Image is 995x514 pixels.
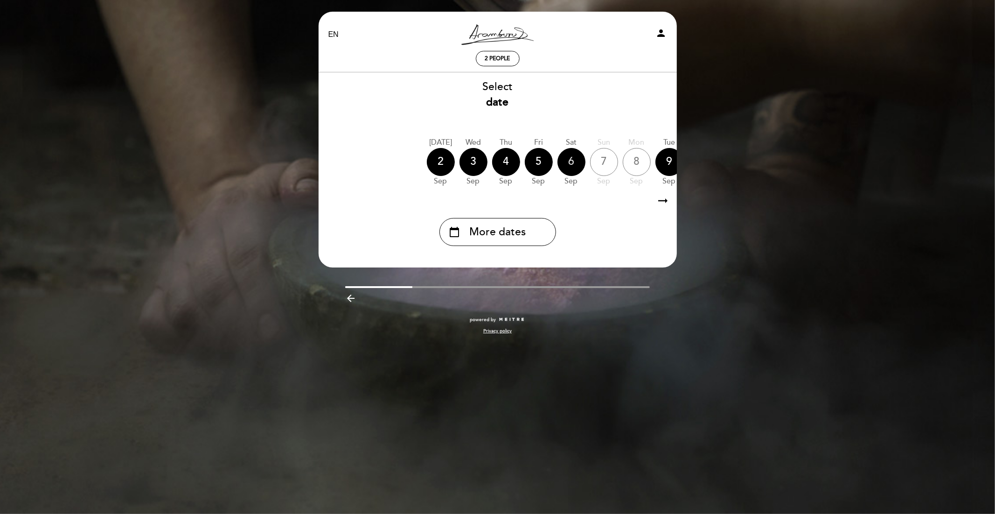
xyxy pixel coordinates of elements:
[525,137,553,148] div: Fri
[345,293,356,304] i: arrow_backward
[492,137,520,148] div: Thu
[590,176,618,187] div: Sep
[439,22,556,48] a: Aramburu Resto
[483,328,512,334] a: Privacy policy
[656,28,667,39] i: person
[623,137,651,148] div: Mon
[470,317,525,323] a: powered by
[590,137,618,148] div: Sun
[470,317,496,323] span: powered by
[427,176,455,187] div: Sep
[525,176,553,187] div: Sep
[499,317,525,322] img: MEITRE
[655,176,683,187] div: Sep
[590,148,618,176] div: 7
[623,148,651,176] div: 8
[557,137,585,148] div: Sat
[492,148,520,176] div: 4
[557,148,585,176] div: 6
[656,191,670,211] i: arrow_right_alt
[487,96,509,109] b: date
[655,137,683,148] div: Tue
[449,224,460,240] i: calendar_today
[459,137,487,148] div: Wed
[427,148,455,176] div: 2
[525,148,553,176] div: 5
[485,55,510,62] span: 2 people
[492,176,520,187] div: Sep
[427,137,455,148] div: [DATE]
[459,176,487,187] div: Sep
[557,176,585,187] div: Sep
[459,148,487,176] div: 3
[623,176,651,187] div: Sep
[655,148,683,176] div: 9
[469,225,526,240] span: More dates
[656,28,667,42] button: person
[318,79,677,110] div: Select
